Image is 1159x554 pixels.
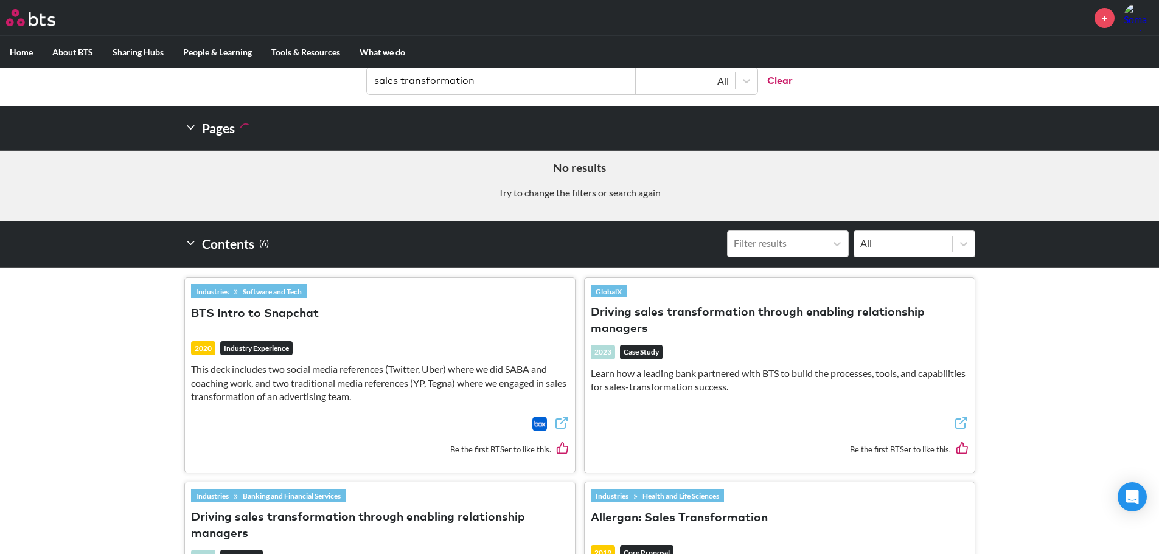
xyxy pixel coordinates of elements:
[6,9,78,26] a: Go home
[591,345,615,359] div: 2023
[191,306,319,322] button: BTS Intro to Snapchat
[1124,3,1153,32] a: Profile
[9,186,1150,199] p: Try to change the filters or search again
[954,415,969,433] a: External link
[350,36,415,68] label: What we do
[191,433,569,466] div: Be the first BTSer to like this.
[642,74,729,88] div: All
[591,510,768,527] button: Allergan: Sales Transformation
[262,36,350,68] label: Tools & Resources
[173,36,262,68] label: People & Learning
[238,285,307,298] a: Software and Tech
[591,433,969,466] div: Be the first BTSer to like this.
[184,230,269,257] h2: Contents
[191,285,234,298] a: Industries
[103,36,173,68] label: Sharing Hubs
[757,68,793,94] button: Clear
[259,235,269,252] small: ( 6 )
[6,9,55,26] img: BTS Logo
[591,367,969,394] p: Learn how a leading bank partnered with BTS to build the processes, tools, and capabilities for s...
[532,417,547,431] img: Box logo
[220,341,293,356] em: Industry Experience
[367,68,636,94] input: Find contents, pages and demos...
[860,237,946,250] div: All
[191,489,234,502] a: Industries
[191,284,307,297] div: »
[638,489,724,502] a: Health and Life Sciences
[191,341,215,356] div: 2020
[620,345,663,359] em: Case Study
[191,489,346,502] div: »
[191,362,569,403] p: This deck includes two social media references (Twitter, Uber) where we did SABA and coaching wor...
[591,489,633,502] a: Industries
[1095,8,1115,28] a: +
[43,36,103,68] label: About BTS
[184,116,252,140] h2: Pages
[734,237,820,250] div: Filter results
[9,160,1150,176] h5: No results
[532,417,547,431] a: Download file from Box
[591,285,627,298] a: GlobalX
[1118,482,1147,511] div: Open Intercom Messenger
[191,510,569,542] button: Driving sales transformation through enabling relationship managers
[554,415,569,433] a: External link
[238,489,346,502] a: Banking and Financial Services
[1124,3,1153,32] img: Soma Zaaiman
[591,305,969,338] button: Driving sales transformation through enabling relationship managers
[591,489,724,502] div: »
